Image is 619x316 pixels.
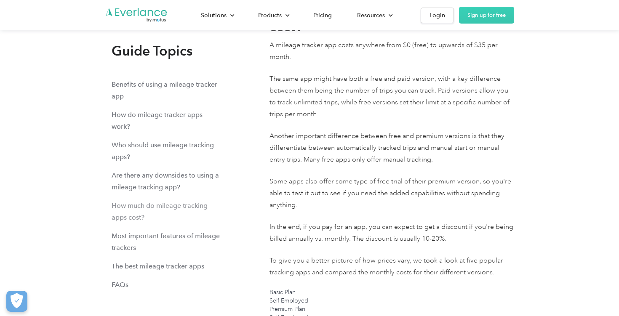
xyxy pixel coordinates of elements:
[258,10,282,21] div: Products
[112,199,221,223] div: How much do mileage tracking apps cost?
[269,73,514,120] p: The same app might have both a free and paid version, with a key difference between them being th...
[105,7,168,23] a: Go to homepage
[269,130,514,165] p: Another important difference between free and premium versions is that they differentiate between...
[313,10,332,21] div: Pricing
[105,135,227,166] a: Who should use mileage tracking apps?
[112,279,128,290] div: FAQs
[105,42,192,59] div: Guide Topics
[349,8,400,23] div: Resources
[112,109,221,132] div: How do mileage tracker apps work?
[105,257,211,275] a: The best mileage tracker apps
[112,260,204,272] div: The best mileage tracker apps
[6,291,27,312] button: Cookies Settings
[105,196,227,226] a: How much do mileage tracking apps cost?
[105,166,227,196] a: Are there any downsides to using a mileage tracking app?
[105,75,227,105] a: Benefits of using a mileage tracker app
[112,169,221,193] div: Are there any downsides to using a mileage tracking app?
[269,175,514,211] p: Some apps also offer some type of free trial of their premium version, so you're able to test it ...
[201,10,227,21] div: Solutions
[105,226,227,257] a: Most important features of mileage trackers
[112,230,221,253] div: Most important features of mileage trackers
[357,10,385,21] div: Resources
[269,221,514,244] p: In the end, if you pay for an app, you can expect to get a discount if you're being billed annual...
[269,288,514,305] div: Basic Plan Self-Employed
[305,8,340,23] a: Pricing
[112,139,221,162] div: Who should use mileage tracking apps?
[430,10,445,21] div: Login
[421,8,454,23] a: Login
[192,8,241,23] div: Solutions
[105,275,135,294] a: FAQs
[112,78,221,102] div: Benefits of using a mileage tracker app
[269,39,514,63] p: A mileage tracker app costs anywhere from $0 (free) to upwards of $35 per month.
[269,255,514,278] p: To give you a better picture of how prices vary, we took a look at five popular tracking apps and...
[459,7,514,24] a: Sign up for free
[250,8,296,23] div: Products
[105,105,227,135] a: How do mileage tracker apps work?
